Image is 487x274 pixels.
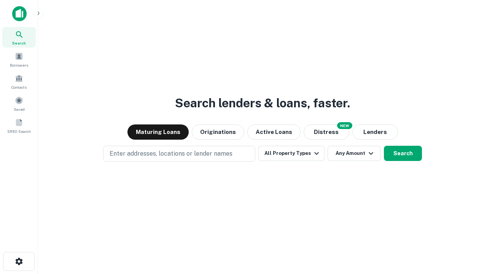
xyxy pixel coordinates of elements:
[304,124,349,140] button: Search distressed loans with lien and other non-mortgage details.
[328,146,381,161] button: Any Amount
[2,49,36,70] a: Borrowers
[384,146,422,161] button: Search
[10,62,28,68] span: Borrowers
[110,149,232,158] p: Enter addresses, locations or lender names
[2,115,36,136] a: SREO Search
[352,124,398,140] button: Lenders
[103,146,255,162] button: Enter addresses, locations or lender names
[12,6,27,21] img: capitalize-icon.png
[2,27,36,48] a: Search
[127,124,189,140] button: Maturing Loans
[192,124,244,140] button: Originations
[11,84,27,90] span: Contacts
[2,93,36,114] a: Saved
[247,124,301,140] button: Active Loans
[2,71,36,92] a: Contacts
[449,213,487,250] iframe: Chat Widget
[12,40,26,46] span: Search
[258,146,325,161] button: All Property Types
[175,94,350,112] h3: Search lenders & loans, faster.
[7,128,31,134] span: SREO Search
[14,106,25,112] span: Saved
[337,122,352,129] div: NEW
